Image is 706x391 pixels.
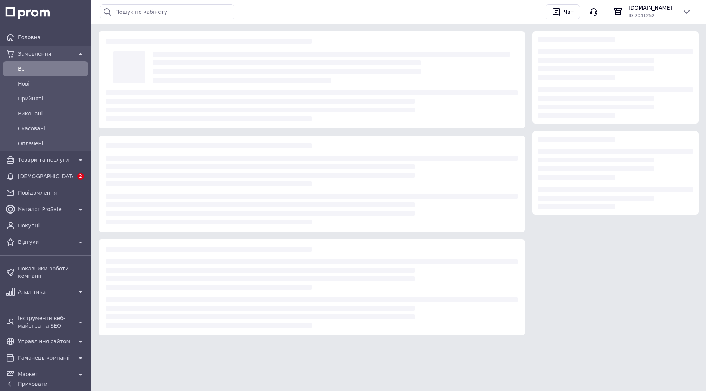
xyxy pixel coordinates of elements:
[18,95,85,102] span: Прийняті
[18,173,73,180] span: [DEMOGRAPHIC_DATA]
[18,140,85,147] span: Оплачені
[562,6,575,18] div: Чат
[546,4,580,19] button: Чат
[18,265,85,280] span: Показники роботи компанії
[18,80,85,87] span: Нові
[18,65,85,72] span: Всi
[18,110,85,117] span: Виконані
[18,238,73,246] span: Відгуки
[628,4,676,12] span: [DOMAIN_NAME]
[628,13,655,18] span: ID: 2041252
[18,189,85,196] span: Повідомлення
[18,50,73,58] span: Замовлення
[18,125,85,132] span: Скасовані
[18,288,73,295] span: Аналітика
[18,338,73,345] span: Управління сайтом
[18,381,47,387] span: Приховати
[18,156,73,164] span: Товари та послуги
[100,4,234,19] input: Пошук по кабінету
[18,205,73,213] span: Каталог ProSale
[18,222,85,229] span: Покупці
[18,370,73,378] span: Маркет
[18,314,73,329] span: Інструменти веб-майстра та SEO
[77,173,84,180] span: 2
[18,34,85,41] span: Головна
[18,354,73,361] span: Гаманець компанії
